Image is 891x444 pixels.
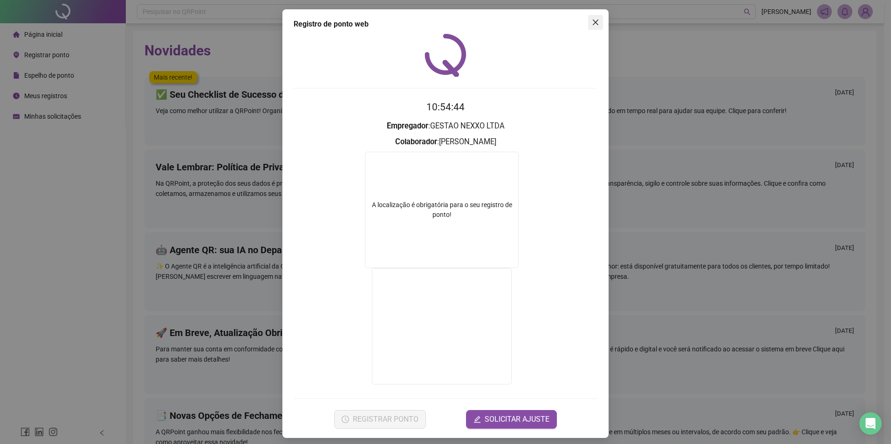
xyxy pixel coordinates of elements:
[588,15,603,30] button: Close
[592,19,599,26] span: close
[294,120,597,132] h3: : GESTAO NEXXO LTDA
[294,19,597,30] div: Registro de ponto web
[387,121,428,130] strong: Empregador
[466,410,557,429] button: editSOLICITAR AJUSTE
[425,34,466,77] img: QRPoint
[473,416,481,423] span: edit
[365,200,518,220] div: A localização é obrigatória para o seu registro de ponto!
[334,410,426,429] button: REGISTRAR PONTO
[294,136,597,148] h3: : [PERSON_NAME]
[395,137,437,146] strong: Colaborador
[859,412,882,435] div: Open Intercom Messenger
[426,101,465,113] time: 10:54:44
[485,414,549,425] span: SOLICITAR AJUSTE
